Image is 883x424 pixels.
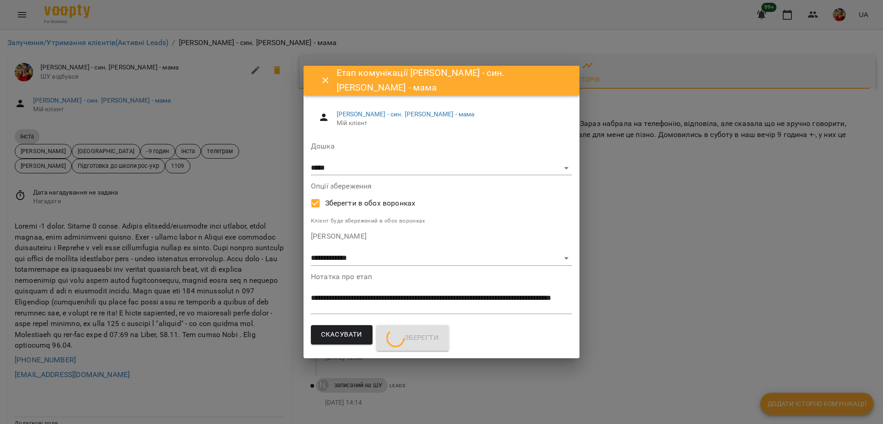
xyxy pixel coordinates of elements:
label: [PERSON_NAME] [311,233,572,240]
span: Зберегти в обох воронках [325,198,416,209]
label: Нотатка про етап [311,273,572,281]
button: Close [315,69,337,92]
p: Клієнт буде збережений в обох воронках [311,217,572,226]
span: Скасувати [321,329,362,341]
span: Мій клієнт [337,119,565,128]
h6: Етап комунікації [PERSON_NAME] - син. [PERSON_NAME] - мама [337,66,568,95]
label: Дошка [311,143,572,150]
a: [PERSON_NAME] - син. [PERSON_NAME] - мама [337,110,475,118]
button: Скасувати [311,325,373,344]
label: Опції збереження [311,183,572,190]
